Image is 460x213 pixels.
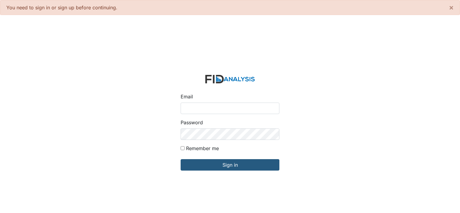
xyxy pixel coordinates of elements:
label: Password [181,119,203,126]
button: × [443,0,460,15]
label: Remember me [186,145,219,152]
img: logo-2fc8c6e3336f68795322cb6e9a2b9007179b544421de10c17bdaae8622450297.svg [205,75,255,84]
label: Email [181,93,193,100]
input: Sign in [181,159,279,171]
span: × [449,3,454,12]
